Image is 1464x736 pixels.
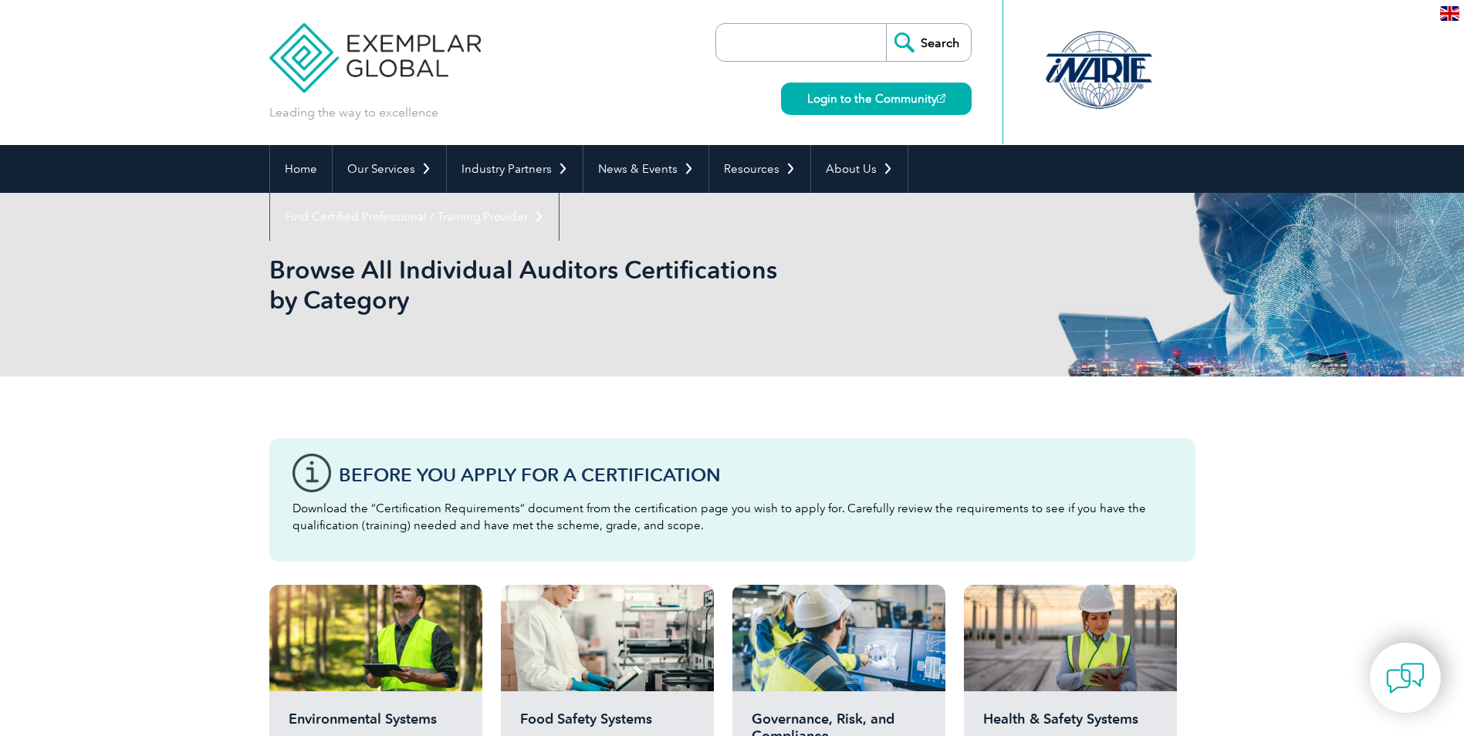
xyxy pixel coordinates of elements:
[583,145,708,193] a: News & Events
[447,145,583,193] a: Industry Partners
[292,500,1172,534] p: Download the “Certification Requirements” document from the certification page you wish to apply ...
[269,104,438,121] p: Leading the way to excellence
[781,83,972,115] a: Login to the Community
[886,24,971,61] input: Search
[1386,659,1425,697] img: contact-chat.png
[937,94,945,103] img: open_square.png
[269,255,862,315] h1: Browse All Individual Auditors Certifications by Category
[270,193,559,241] a: Find Certified Professional / Training Provider
[811,145,908,193] a: About Us
[270,145,332,193] a: Home
[709,145,810,193] a: Resources
[339,465,1172,484] h3: Before You Apply For a Certification
[333,145,446,193] a: Our Services
[1440,6,1459,21] img: en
